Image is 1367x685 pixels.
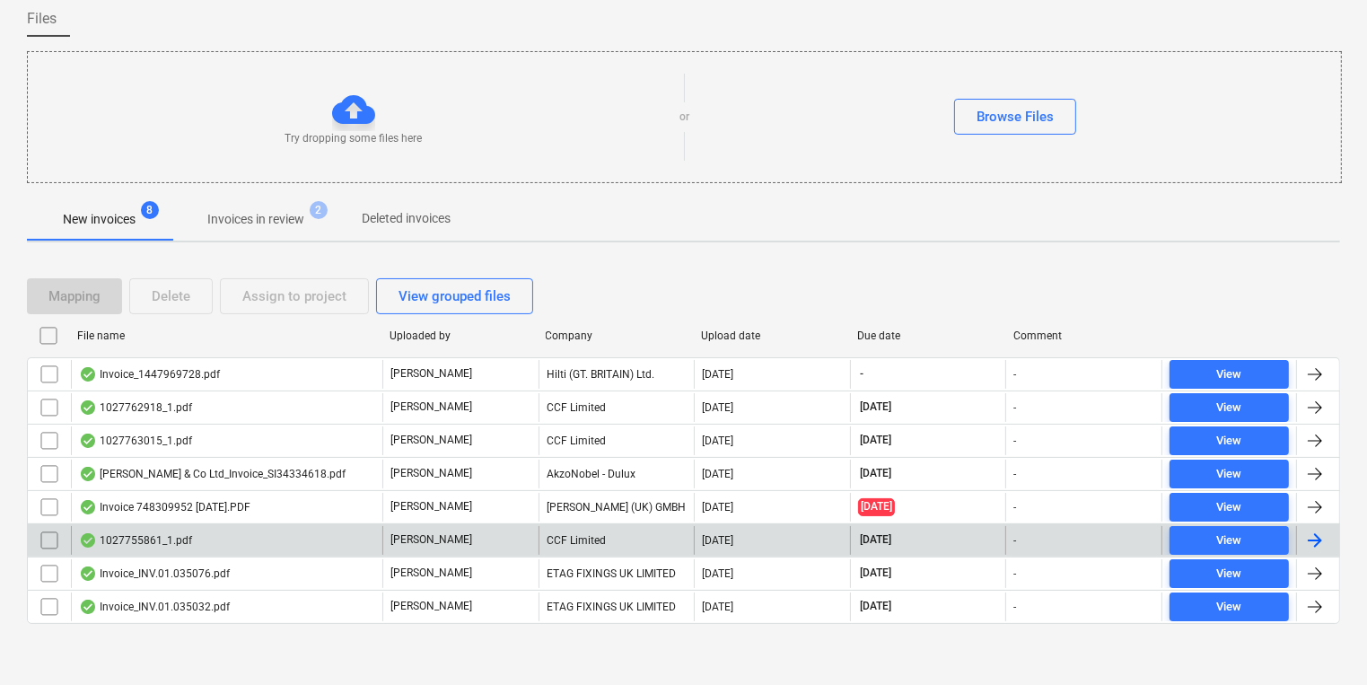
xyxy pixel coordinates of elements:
[1170,360,1289,389] button: View
[79,566,97,581] div: OCR finished
[1170,393,1289,422] button: View
[539,493,695,522] div: [PERSON_NAME] (UK) GMBH
[1170,593,1289,621] button: View
[376,278,533,314] button: View grouped files
[79,533,192,548] div: 1027755861_1.pdf
[702,468,733,480] div: [DATE]
[390,366,472,382] p: [PERSON_NAME]
[539,426,695,455] div: CCF Limited
[79,434,192,448] div: 1027763015_1.pdf
[79,467,346,481] div: [PERSON_NAME] & Co Ltd_Invoice_SI34334618.pdf
[702,401,733,414] div: [DATE]
[1217,497,1242,518] div: View
[539,593,695,621] div: ETAG FIXINGS UK LIMITED
[1217,564,1242,584] div: View
[1013,601,1016,613] div: -
[858,498,895,515] span: [DATE]
[207,210,304,229] p: Invoices in review
[858,566,893,581] span: [DATE]
[390,566,472,581] p: [PERSON_NAME]
[679,110,689,125] p: or
[546,329,688,342] div: Company
[390,400,472,415] p: [PERSON_NAME]
[1013,368,1016,381] div: -
[77,329,375,342] div: File name
[858,433,893,448] span: [DATE]
[79,467,97,481] div: OCR finished
[1013,501,1016,514] div: -
[79,600,230,614] div: Invoice_INV.01.035032.pdf
[1013,567,1016,580] div: -
[1013,435,1016,447] div: -
[390,329,531,342] div: Uploaded by
[79,500,97,514] div: OCR finished
[702,601,733,613] div: [DATE]
[954,99,1076,135] button: Browse Files
[702,368,733,381] div: [DATE]
[857,329,999,342] div: Due date
[702,567,733,580] div: [DATE]
[79,367,220,382] div: Invoice_1447969728.pdf
[79,500,250,514] div: Invoice 748309952 [DATE].PDF
[1217,398,1242,418] div: View
[1217,464,1242,485] div: View
[539,559,695,588] div: ETAG FIXINGS UK LIMITED
[858,400,893,415] span: [DATE]
[141,201,159,219] span: 8
[1217,364,1242,385] div: View
[1170,526,1289,555] button: View
[858,532,893,548] span: [DATE]
[1170,493,1289,522] button: View
[858,366,865,382] span: -
[1277,599,1367,685] iframe: Chat Widget
[539,460,695,488] div: AkzoNobel - Dulux
[390,532,472,548] p: [PERSON_NAME]
[858,599,893,614] span: [DATE]
[390,499,472,514] p: [PERSON_NAME]
[1170,559,1289,588] button: View
[79,600,97,614] div: OCR finished
[702,435,733,447] div: [DATE]
[27,8,57,30] span: Files
[79,566,230,581] div: Invoice_INV.01.035076.pdf
[539,526,695,555] div: CCF Limited
[858,466,893,481] span: [DATE]
[539,393,695,422] div: CCF Limited
[390,599,472,614] p: [PERSON_NAME]
[79,434,97,448] div: OCR finished
[702,501,733,514] div: [DATE]
[1013,534,1016,547] div: -
[702,534,733,547] div: [DATE]
[1170,460,1289,488] button: View
[79,367,97,382] div: OCR finished
[79,533,97,548] div: OCR finished
[63,210,136,229] p: New invoices
[1013,401,1016,414] div: -
[285,131,423,146] p: Try dropping some files here
[1217,597,1242,618] div: View
[701,329,843,342] div: Upload date
[977,105,1054,128] div: Browse Files
[79,400,192,415] div: 1027762918_1.pdf
[390,433,472,448] p: [PERSON_NAME]
[390,466,472,481] p: [PERSON_NAME]
[1013,329,1155,342] div: Comment
[1170,426,1289,455] button: View
[1217,431,1242,452] div: View
[27,51,1342,183] div: Try dropping some files hereorBrowse Files
[1013,468,1016,480] div: -
[79,400,97,415] div: OCR finished
[539,360,695,389] div: Hilti (GT. BRITAIN) Ltd.
[399,285,511,308] div: View grouped files
[1217,531,1242,551] div: View
[310,201,328,219] span: 2
[362,209,451,228] p: Deleted invoices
